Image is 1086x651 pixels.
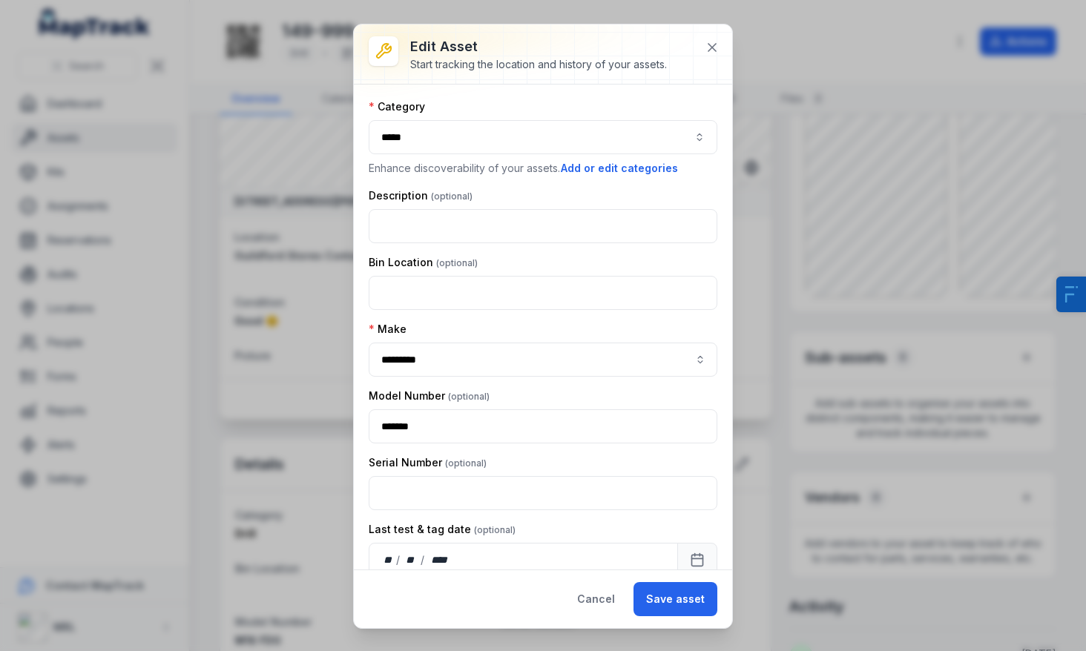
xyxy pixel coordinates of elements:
label: Category [369,99,425,114]
button: Cancel [565,582,628,616]
label: Make [369,322,407,337]
h3: Edit asset [410,36,667,57]
div: year, [426,552,453,567]
label: Description [369,188,473,203]
div: Start tracking the location and history of your assets. [410,57,667,72]
label: Bin Location [369,255,478,270]
label: Serial Number [369,455,487,470]
div: / [421,552,426,567]
p: Enhance discoverability of your assets. [369,160,717,176]
div: month, [401,552,421,567]
button: Calendar [677,543,717,577]
button: Add or edit categories [560,160,679,176]
div: day, [381,552,396,567]
label: Last test & tag date [369,522,516,537]
input: asset-edit:cf[15393eb2-0c6b-4c50-84c0-5de8936e91c3]-label [369,343,717,377]
button: Save asset [633,582,717,616]
div: / [396,552,401,567]
label: Model Number [369,389,490,403]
